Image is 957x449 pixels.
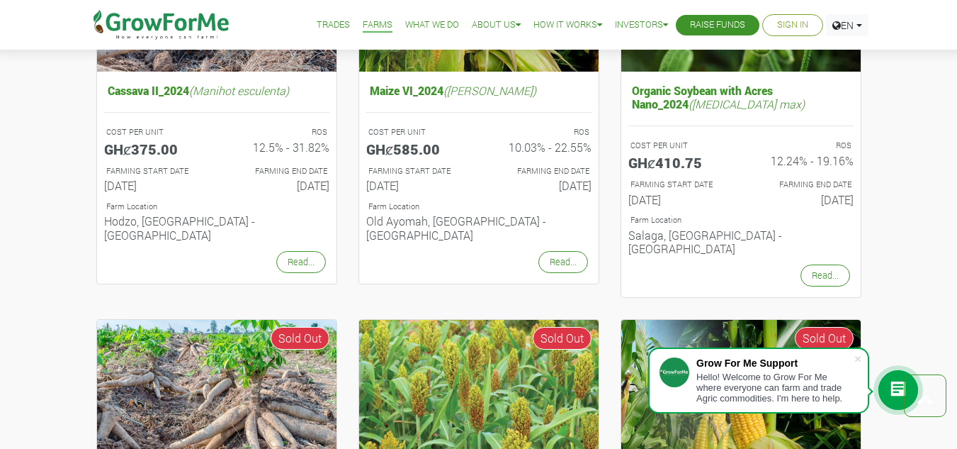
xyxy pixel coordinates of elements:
[489,140,591,154] h6: 10.03% - 22.55%
[189,83,289,98] i: (Manihot esculenta)
[106,126,204,138] p: COST PER UNIT
[271,327,329,350] span: Sold Out
[630,179,728,191] p: FARMING START DATE
[230,126,327,138] p: ROS
[106,165,204,177] p: FARMING START DATE
[366,140,468,157] h5: GHȼ585.00
[492,165,589,177] p: FARMING END DATE
[227,179,329,192] h6: [DATE]
[104,140,206,157] h5: GHȼ375.00
[628,80,854,114] h5: Organic Soybean with Acres Nano_2024
[489,179,591,192] h6: [DATE]
[106,201,327,213] p: Location of Farm
[533,18,602,33] a: How it Works
[752,154,854,167] h6: 12.24% - 19.16%
[689,96,805,111] i: ([MEDICAL_DATA] max)
[777,18,808,33] a: Sign In
[317,18,350,33] a: Trades
[754,140,851,152] p: ROS
[363,18,392,33] a: Farms
[492,126,589,138] p: ROS
[405,18,459,33] a: What We Do
[752,193,854,206] h6: [DATE]
[227,140,329,154] h6: 12.5% - 31.82%
[366,214,591,241] h6: Old Ayomah, [GEOGRAPHIC_DATA] - [GEOGRAPHIC_DATA]
[795,327,854,350] span: Sold Out
[104,214,329,241] h6: Hodzo, [GEOGRAPHIC_DATA] - [GEOGRAPHIC_DATA]
[615,18,668,33] a: Investors
[800,265,850,287] a: Read...
[628,154,730,171] h5: GHȼ410.75
[472,18,521,33] a: About Us
[826,14,868,36] a: EN
[368,126,466,138] p: COST PER UNIT
[533,327,591,350] span: Sold Out
[230,165,327,177] p: FARMING END DATE
[754,179,851,191] p: FARMING END DATE
[538,251,588,273] a: Read...
[696,357,854,369] div: Grow For Me Support
[276,251,326,273] a: Read...
[366,80,591,101] h5: Maize VI_2024
[630,214,851,226] p: Location of Farm
[104,179,206,192] h6: [DATE]
[443,83,536,98] i: ([PERSON_NAME])
[104,80,329,101] h5: Cassava II_2024
[630,140,728,152] p: COST PER UNIT
[690,18,745,33] a: Raise Funds
[628,193,730,206] h6: [DATE]
[366,179,468,192] h6: [DATE]
[696,372,854,404] div: Hello! Welcome to Grow For Me where everyone can farm and trade Agric commodities. I'm here to help.
[628,228,854,255] h6: Salaga, [GEOGRAPHIC_DATA] - [GEOGRAPHIC_DATA]
[368,201,589,213] p: Location of Farm
[368,165,466,177] p: FARMING START DATE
